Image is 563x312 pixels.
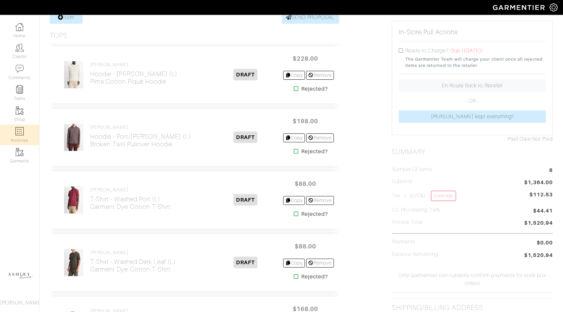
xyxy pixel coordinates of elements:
[306,259,334,268] a: Remove
[550,3,558,12] img: gear-icon-white-bd11855cb880d31180b6d7d6211b90ccbf57a29d726f0c71d8c61bd08dd39cc2.png
[15,85,24,94] img: reminder-icon-8004d30b9f0a5d33ae49ab947aed9ed385cf756f9e5892f1edd6e32f2345188e.png
[399,79,546,92] a: En Route Back to Retailer
[399,97,546,105] p: - OR -
[450,48,484,54] span: Due ([DATE])
[392,191,456,201] h5: Tax ( : 8.25%)
[15,127,24,135] img: orders-icon-0abe47150d42831381b5fb84f609e132dff9fe21cb692f30cb5eec754e2cba89.png
[306,133,334,142] a: Remove
[524,179,553,187] span: $1,364.00
[392,251,439,258] h5: Balance Remaining
[15,65,24,73] img: comment-icon-a0a6a9ef722e966f86d9cbdc48e553b5cf19dbc54f86b18d962a5391bc8f6eb6.png
[283,133,305,142] a: Copy
[533,207,553,216] span: $44.41
[301,273,328,281] strong: Rejected?
[524,251,553,260] span: $1,520.94
[233,257,257,268] span: DRAFT
[283,71,305,80] a: Copy
[90,195,171,211] h2: T-Shirt - Washed Port (L) Garment Dye Cotton T-Shirt
[283,259,305,268] a: Copy
[90,70,177,85] h2: Hoodie - [PERSON_NAME] (L) Pima Cotton Piqué Hoodie
[233,131,257,143] span: DRAFT
[90,187,171,211] a: [PERSON_NAME] T-Shirt - Washed Port (L)Garment Dye Cotton T-Shirt
[15,43,24,52] img: clients-icon-6bae9207a08558b7cb47a8932f037763ab4055f8c8b6bfacd5dc20c3e0201464.png
[90,250,176,255] h4: [PERSON_NAME]
[392,219,423,225] h5: Invoice Total
[90,125,191,148] a: [PERSON_NAME] Hoodie - Port/[PERSON_NAME] (L)Broken Twill Pullover Hoodie
[392,135,553,143] div: Not Paid
[282,11,339,24] a: SEND PROPOSAL
[15,148,24,156] img: garments-icon-b7da505a4dc4fd61783c78ac3ca0ef83fa9d6f193b1c9dc38574b1d14d53ca28.png
[90,125,191,130] h4: [PERSON_NAME]
[64,61,84,89] img: 8BXrQedtjQM7XUdJrfovDd1G
[549,166,553,175] span: 8
[233,194,257,206] span: DRAFT
[399,28,458,36] h5: In-Store Pull Actions
[90,258,176,273] h2: T-Shirt - Washed Dark Leaf (L) Garment Dye Cotton T-Shirt
[286,177,325,191] span: $88.00
[90,62,177,85] a: [PERSON_NAME] Hoodie - [PERSON_NAME] (L)Pima Cotton Piqué Hoodie
[529,191,553,199] span: $112.53
[50,32,67,40] h3: Tops
[490,2,550,13] img: garmentier-logo-header-white-b43fb05a5012e4ada735d5af1a66efaba907eab6374d6393d1fbf88cb4ef424d.png
[301,148,328,156] strong: Rejected?
[50,11,83,24] a: Item
[405,56,546,69] small: The Garmentier Team will charge your client once all rejected items are returned to the retailer.
[64,186,84,214] img: H1JSW6sTh7B3CxTohw3DSzcd
[508,136,532,142] span: Paid Date:
[392,239,415,245] h5: Payments
[392,148,553,156] h2: Summary
[392,179,412,185] h5: Subtotal
[64,249,84,276] img: gWyi97BrGxRAdp7GWyHK2x5f
[537,239,553,247] span: $0.00
[90,133,191,148] h2: Hoodie - Port/[PERSON_NAME] (L) Broken Twill Pullover Hoodie
[233,69,257,80] span: DRAFT
[301,210,328,218] strong: Rejected?
[306,196,334,205] a: Remove
[405,47,449,55] label: Ready to Charge?
[64,124,84,151] img: YLRDdPeR6ndTxCpgZDHt5msZ
[90,187,171,193] h4: [PERSON_NAME]
[301,85,328,93] strong: Rejected?
[431,191,456,201] a: Override
[392,304,483,312] h2: Shipping/Billing Address
[399,110,546,123] a: [PERSON_NAME] kept everything!
[306,71,334,80] a: Remove
[524,219,553,228] span: $1,520.94
[90,250,176,273] a: [PERSON_NAME] T-Shirt - Washed Dark Leaf (L)Garment Dye Cotton T-Shirt
[392,166,433,173] h5: Number of Items
[390,271,554,287] span: Only Garmentier can currently confirm payments for style box orders
[286,51,325,66] span: $228.00
[392,207,440,213] h5: CC Processing 2.9%
[286,239,325,253] span: $88.00
[286,114,325,128] span: $198.00
[90,62,177,68] h4: [PERSON_NAME]
[15,23,24,31] img: dashboard-icon-dbcd8f5a0b271acd01030246c82b418ddd0df26cd7fceb0bd07c9910d44c42f6.png
[283,196,305,205] a: Copy
[15,106,24,115] img: garments-icon-b7da505a4dc4fd61783c78ac3ca0ef83fa9d6f193b1c9dc38574b1d14d53ca28.png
